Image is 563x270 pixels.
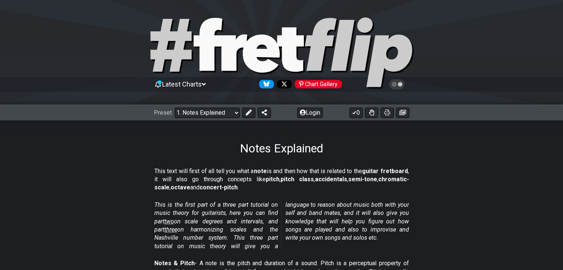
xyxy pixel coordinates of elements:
[154,109,172,116] span: Preset
[154,201,409,250] em: This is the first part of a three part tutorial on music theory for guitarists, here you can find...
[164,226,177,233] span: three
[381,108,394,118] button: Print
[274,80,292,88] a: Follow #fretflip at X
[171,184,190,191] strong: octave
[164,218,174,225] span: two
[154,167,409,192] p: This text will first of all tell you what a is and then how that is related to the , it will also...
[348,176,377,183] strong: semi-tone
[349,108,363,118] button: 0
[266,176,279,183] strong: pitch
[254,168,267,175] strong: note
[175,108,240,118] select: Preset
[242,108,255,118] button: Edit Preset
[154,260,195,267] strong: Notes & Pitch
[292,80,342,88] a: #fretflip at Pinterest
[295,80,342,88] div: Chart Gallery
[365,108,378,118] button: Toggle Dexterity for all fretkits
[256,80,274,88] a: Follow #fretflip at Bluesky
[200,184,238,191] strong: concert-pitch
[258,108,271,118] button: Share Preset
[362,168,408,175] strong: guitar fretboard
[240,141,323,155] h1: Notes Explained
[297,108,323,118] button: Login
[162,80,202,88] span: Latest Charts
[315,176,347,183] strong: accidentals
[396,108,409,118] button: Create image
[393,81,401,88] span: Toggle light / dark theme
[281,176,314,183] strong: pitch class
